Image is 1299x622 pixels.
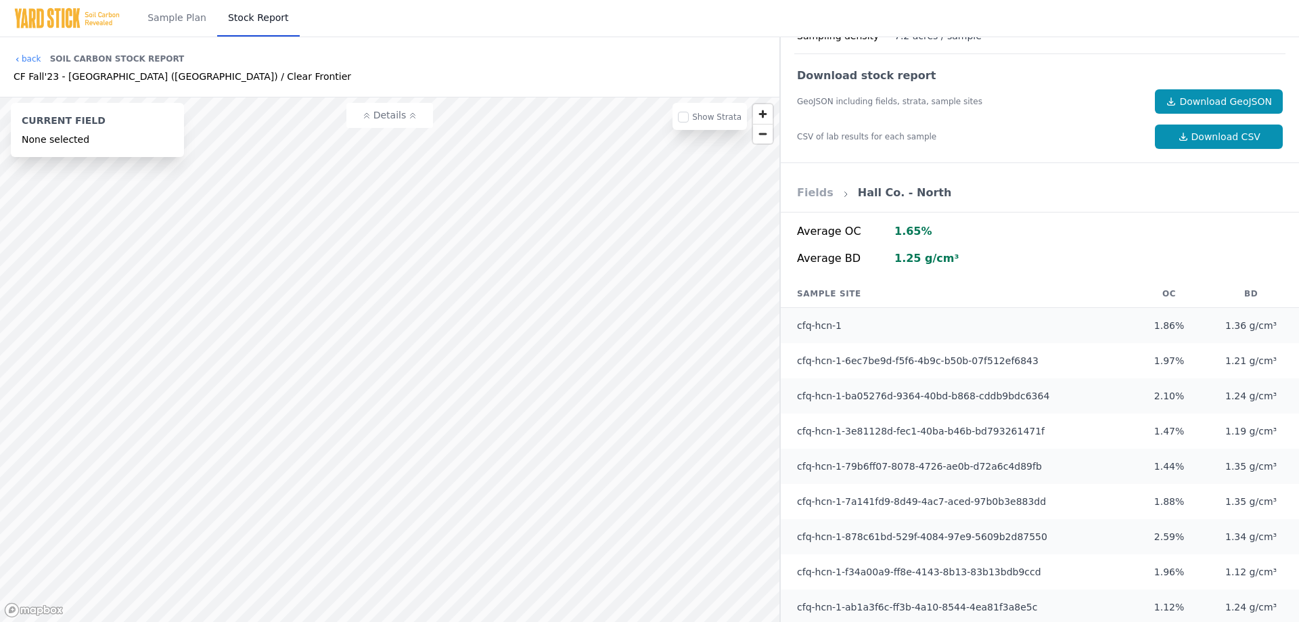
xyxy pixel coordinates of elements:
[1135,280,1203,308] th: OC
[797,602,1037,613] a: cfq-hcn-1-ab1a3f6c-ff3b-4a10-8544-4ea81f3a8e5c
[781,280,1135,308] th: Sample Site
[797,496,1046,507] a: cfq-hcn-1-7a141fd9-8d49-4ac7-aced-97b0b3e883dd
[1135,343,1203,378] td: 1.97%
[1203,308,1299,344] td: 1.36 g/cm³
[1203,414,1299,449] td: 1.19 g/cm³
[797,131,1144,142] div: CSV of lab results for each sample
[797,355,1039,366] a: cfq-hcn-1-6ec7be9d-f5f6-4b9c-b50b-07f512ef6843
[1203,519,1299,554] td: 1.34 g/cm³
[753,125,773,143] span: Zoom out
[1135,554,1203,590] td: 1.96%
[797,531,1047,542] a: cfq-hcn-1-878c61bd-529f-4084-97e9-5609b2d87550
[1203,378,1299,414] td: 1.24 g/cm³
[1203,484,1299,519] td: 1.35 g/cm³
[1203,280,1299,308] th: BD
[1135,484,1203,519] td: 1.88%
[1203,449,1299,484] td: 1.35 g/cm³
[894,250,959,267] div: 1.25 g/cm³
[797,186,834,199] a: Fields
[797,320,842,331] a: cfq-hcn-1
[1203,343,1299,378] td: 1.21 g/cm³
[858,185,952,201] div: Hall Co. - North
[1155,125,1283,149] a: Download CSV
[4,602,64,618] a: Mapbox logo
[797,461,1042,472] a: cfq-hcn-1-79b6ff07-8078-4726-ae0b-d72a6c4d89fb
[22,133,173,146] div: None selected
[894,223,932,240] div: 1.65%
[14,7,120,29] img: Yard Stick Logo
[50,48,185,70] div: Soil Carbon Stock Report
[797,250,894,267] div: Average BD
[1135,378,1203,414] td: 2.10%
[692,112,742,122] label: Show Strata
[797,223,894,240] div: Average OC
[14,70,351,83] div: CF Fall'23 - [GEOGRAPHIC_DATA] ([GEOGRAPHIC_DATA]) / Clear Frontier
[1135,308,1203,344] td: 1.86%
[753,124,773,143] button: Zoom out
[1155,89,1283,114] a: Download GeoJSON
[797,426,1045,437] a: cfq-hcn-1-3e81128d-fec1-40ba-b46b-bd793261471f
[1203,554,1299,590] td: 1.12 g/cm³
[1135,449,1203,484] td: 1.44%
[346,103,433,128] button: Details
[797,68,1283,84] div: Download stock report
[22,114,173,133] div: Current Field
[797,567,1041,577] a: cfq-hcn-1-f34a00a9-ff8e-4143-8b13-83b13bdb9ccd
[797,96,1144,107] div: GeoJSON including fields, strata, sample sites
[797,391,1049,401] a: cfq-hcn-1-ba05276d-9364-40bd-b868-cddb9bdc6364
[14,53,41,64] a: back
[1135,414,1203,449] td: 1.47%
[753,104,773,124] button: Zoom in
[1135,519,1203,554] td: 2.59%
